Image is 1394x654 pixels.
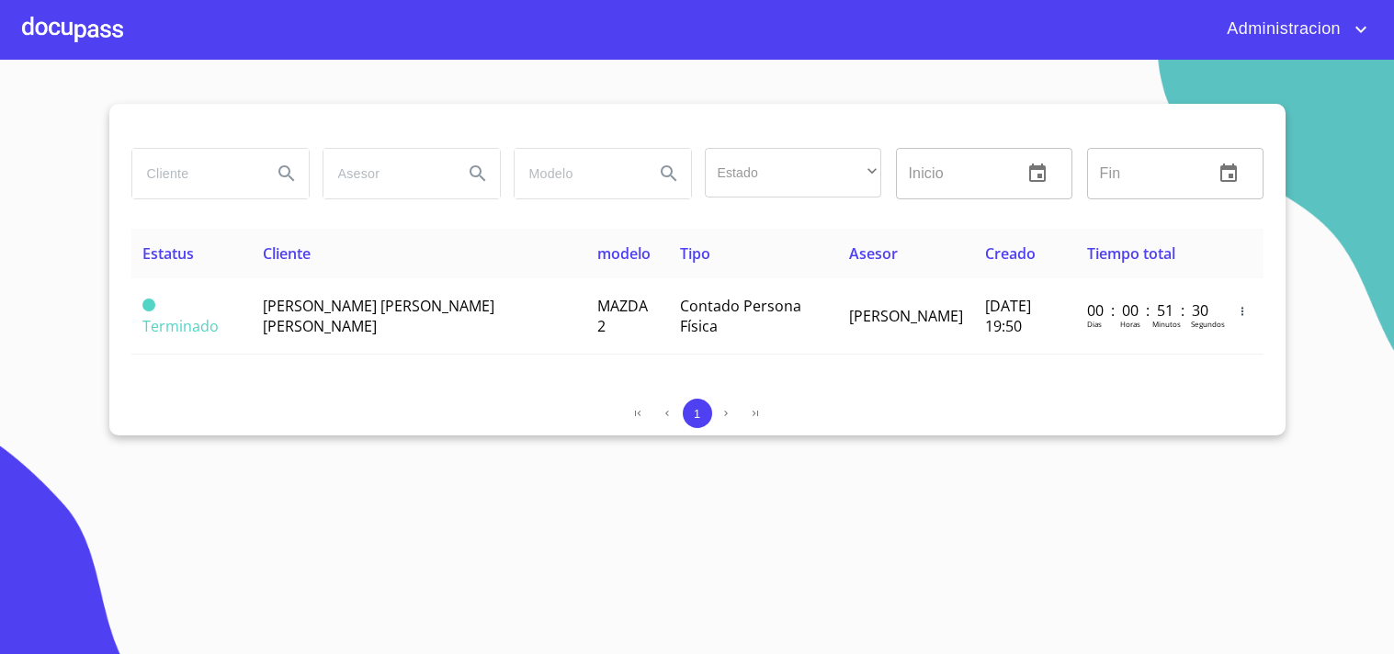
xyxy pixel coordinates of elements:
[515,149,640,198] input: search
[456,152,500,196] button: Search
[1087,243,1175,264] span: Tiempo total
[142,243,194,264] span: Estatus
[1087,300,1211,321] p: 00 : 00 : 51 : 30
[1191,319,1225,329] p: Segundos
[647,152,691,196] button: Search
[142,299,155,311] span: Terminado
[132,149,257,198] input: search
[1087,319,1102,329] p: Dias
[694,407,700,421] span: 1
[849,306,963,326] span: [PERSON_NAME]
[683,399,712,428] button: 1
[985,296,1031,336] span: [DATE] 19:50
[597,243,651,264] span: modelo
[680,296,801,336] span: Contado Persona Física
[1152,319,1181,329] p: Minutos
[985,243,1036,264] span: Creado
[263,296,494,336] span: [PERSON_NAME] [PERSON_NAME] [PERSON_NAME]
[1213,15,1372,44] button: account of current user
[680,243,710,264] span: Tipo
[1120,319,1140,329] p: Horas
[705,148,881,197] div: ​
[263,243,311,264] span: Cliente
[323,149,448,198] input: search
[142,316,219,336] span: Terminado
[849,243,898,264] span: Asesor
[597,296,648,336] span: MAZDA 2
[265,152,309,196] button: Search
[1213,15,1350,44] span: Administracion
